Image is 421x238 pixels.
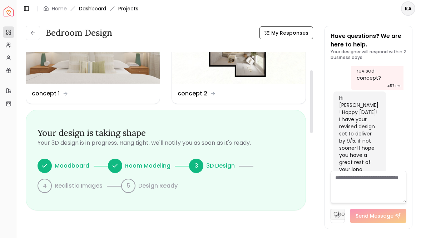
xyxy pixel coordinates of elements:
p: Room Modeling [125,162,170,170]
a: concept 2concept 2 [172,8,306,104]
dd: concept 2 [178,89,207,98]
nav: breadcrumb [43,5,138,12]
span: KA [402,2,415,15]
p: Moodboard [55,162,89,170]
a: Dashboard [79,5,106,12]
button: KA [401,1,415,16]
img: Spacejoy Logo [4,6,14,16]
a: Home [52,5,67,12]
p: 3D Design [206,162,235,170]
div: 4 [38,179,52,193]
div: Hi [PERSON_NAME]! Happy [DATE]! I have your revised design set to deliver by 9/5, if not sooner! ... [339,94,379,180]
p: Your 3D design is in progress. Hang tight, we'll notify you as soon as it's ready. [38,139,294,147]
p: Realistic Images [55,182,103,190]
a: concept 1concept 1 [26,8,160,104]
dd: concept 1 [32,89,60,98]
h3: Your design is taking shape [38,127,294,139]
span: My Responses [271,29,308,36]
p: Your designer will respond within 2 business days. [331,49,407,60]
p: Design Ready [138,182,178,190]
a: Spacejoy [4,6,14,16]
div: 3 [189,159,203,173]
div: 5 [121,179,135,193]
span: Projects [118,5,138,12]
p: Have questions? We are here to help. [331,32,407,49]
div: 4:57 PM [387,82,401,89]
button: My Responses [259,26,313,39]
h3: Bedroom design [46,27,112,39]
